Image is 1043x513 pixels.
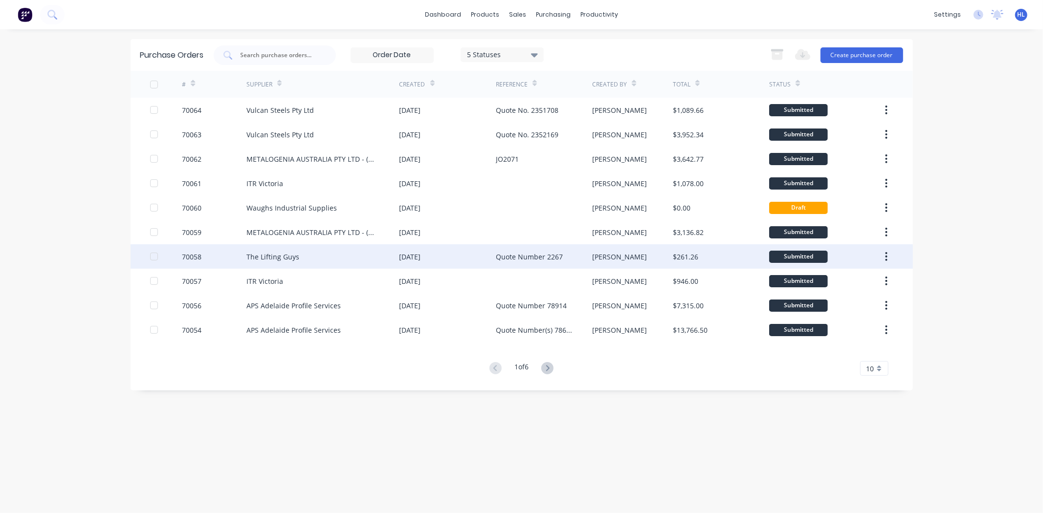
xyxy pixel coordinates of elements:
div: Quote Number(s) 78600, 78606, and 78609 [496,325,573,335]
div: 70064 [182,105,201,115]
div: $1,089.66 [673,105,704,115]
div: [PERSON_NAME] [592,252,647,262]
div: [DATE] [399,227,421,237]
div: [PERSON_NAME] [592,203,647,213]
div: APS Adelaide Profile Services [246,300,341,311]
div: 70063 [182,129,201,140]
input: Order Date [351,48,433,63]
div: Quote Number 2267 [496,252,563,262]
div: Submitted [769,251,828,263]
div: Waughs Industrial Supplies [246,203,337,213]
div: [PERSON_NAME] [592,154,647,164]
div: $13,766.50 [673,325,708,335]
div: [DATE] [399,129,421,140]
div: purchasing [531,7,576,22]
img: Factory [18,7,32,22]
div: $7,315.00 [673,300,704,311]
div: Quote No. 2352169 [496,129,558,140]
div: sales [504,7,531,22]
div: [PERSON_NAME] [592,325,647,335]
div: Quote No. 2351708 [496,105,558,115]
div: [DATE] [399,203,421,213]
div: JO2071 [496,154,519,164]
div: Submitted [769,153,828,165]
div: Status [769,80,791,89]
div: METALOGENIA AUSTRALIA PTY LTD - (MTG) [246,154,380,164]
div: [DATE] [399,325,421,335]
a: dashboard [420,7,466,22]
div: Supplier [246,80,272,89]
div: Created [399,80,425,89]
div: 70058 [182,252,201,262]
div: [DATE] [399,252,421,262]
div: The Lifting Guys [246,252,299,262]
div: 70056 [182,300,201,311]
div: ITR Victoria [246,276,283,286]
div: ITR Victoria [246,178,283,189]
div: $3,136.82 [673,227,704,237]
div: Submitted [769,104,828,116]
div: 70057 [182,276,201,286]
input: Search purchase orders... [240,50,321,60]
div: [PERSON_NAME] [592,227,647,237]
div: Submitted [769,324,828,336]
div: # [182,80,186,89]
div: METALOGENIA AUSTRALIA PTY LTD - (MTG) [246,227,380,237]
div: [PERSON_NAME] [592,178,647,189]
div: $1,078.00 [673,178,704,189]
div: [PERSON_NAME] [592,129,647,140]
div: [DATE] [399,300,421,311]
div: 70059 [182,227,201,237]
div: products [466,7,504,22]
div: 70054 [182,325,201,335]
div: Created By [592,80,627,89]
button: Create purchase order [821,47,903,63]
div: Reference [496,80,528,89]
div: Vulcan Steels Pty Ltd [246,105,314,115]
div: $3,642.77 [673,154,704,164]
div: Submitted [769,299,828,312]
div: Vulcan Steels Pty Ltd [246,129,314,140]
div: Submitted [769,226,828,238]
div: $3,952.34 [673,129,704,140]
div: $261.26 [673,252,698,262]
div: [DATE] [399,276,421,286]
div: Quote Number 78914 [496,300,567,311]
div: productivity [576,7,623,22]
div: [PERSON_NAME] [592,276,647,286]
div: [PERSON_NAME] [592,105,647,115]
div: Draft [769,202,828,214]
div: $946.00 [673,276,698,286]
div: Submitted [769,128,828,141]
div: 5 Statuses [467,49,537,60]
div: [DATE] [399,178,421,189]
div: [PERSON_NAME] [592,300,647,311]
div: settings [929,7,966,22]
div: $0.00 [673,203,690,213]
div: 70062 [182,154,201,164]
span: 10 [866,363,874,374]
div: 1 of 6 [514,362,529,376]
div: Submitted [769,177,828,190]
div: 70060 [182,203,201,213]
div: Purchase Orders [140,49,204,61]
span: HL [1018,10,1025,19]
div: 70061 [182,178,201,189]
div: [DATE] [399,105,421,115]
div: Submitted [769,275,828,287]
div: [DATE] [399,154,421,164]
div: APS Adelaide Profile Services [246,325,341,335]
div: Total [673,80,690,89]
